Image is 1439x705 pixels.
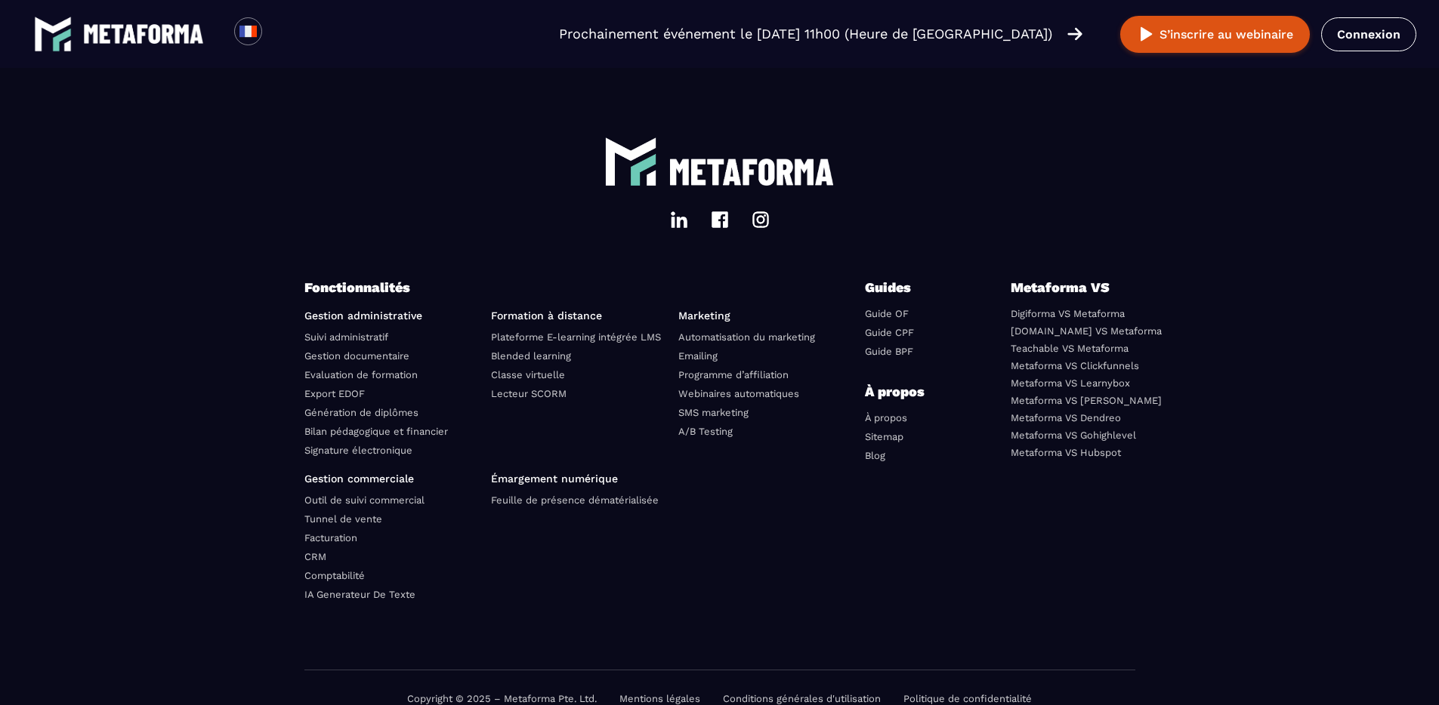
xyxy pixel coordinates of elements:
[678,331,815,343] a: Automatisation du marketing
[304,331,388,343] a: Suivi administratif
[1011,412,1121,423] a: Metaforma VS Dendreo
[1011,377,1130,389] a: Metaforma VS Learnybox
[407,693,597,704] p: Copyright © 2025 – Metaforma Pte. Ltd.
[678,407,749,418] a: SMS marketing
[1011,277,1135,298] p: Metaforma VS
[604,135,657,188] img: logo
[304,494,425,506] a: Outil de suivi commercial
[1011,325,1162,337] a: [DOMAIN_NAME] VS Metaforma
[903,693,1032,704] a: Politique de confidentialité
[491,369,565,380] a: Classe virtuelle
[275,25,286,43] input: Search for option
[1011,343,1129,354] a: Teachable VS Metaforma
[1321,17,1416,51] a: Connexion
[865,381,956,402] p: À propos
[865,277,956,298] p: Guides
[304,277,866,298] p: Fonctionnalités
[752,211,770,229] img: instagram
[865,450,885,461] a: Blog
[304,532,357,543] a: Facturation
[304,445,412,456] a: Signature électronique
[559,23,1052,45] p: Prochainement événement le [DATE] 11h00 (Heure de [GEOGRAPHIC_DATA])
[304,388,365,399] a: Export EDOF
[678,350,718,362] a: Emailing
[304,551,326,562] a: CRM
[865,327,914,338] a: Guide CPF
[1067,26,1082,42] img: arrow-right
[1011,429,1136,441] a: Metaforma VS Gohighlevel
[1011,395,1162,406] a: Metaforma VS [PERSON_NAME]
[83,24,204,44] img: logo
[304,570,365,581] a: Comptabilité
[711,211,729,229] img: facebook
[491,494,659,506] a: Feuille de présence dématérialisée
[1011,308,1125,319] a: Digiforma VS Metaforma
[304,309,480,322] p: Gestion administrative
[1120,16,1310,53] button: S’inscrire au webinaire
[678,426,733,437] a: A/B Testing
[1011,360,1139,371] a: Metaforma VS Clickfunnels
[619,693,700,704] a: Mentions légales
[669,159,835,186] img: logo
[239,22,258,41] img: fr
[304,407,418,418] a: Génération de diplômes
[1137,25,1156,44] img: play
[304,369,418,380] a: Evaluation de formation
[304,473,480,485] p: Gestion commerciale
[865,346,913,357] a: Guide BPF
[304,589,415,600] a: IA Generateur De Texte
[491,388,567,399] a: Lecteur SCORM
[491,331,661,343] a: Plateforme E-learning intégrée LMS
[678,388,799,399] a: Webinaires automatiques
[34,15,72,53] img: logo
[304,350,409,362] a: Gestion documentaire
[865,431,903,442] a: Sitemap
[491,350,571,362] a: Blended learning
[670,211,688,229] img: linkedin
[865,412,907,423] a: À propos
[491,473,667,485] p: Émargement numérique
[491,309,667,322] p: Formation à distance
[723,693,881,704] a: Conditions générales d'utilisation
[865,308,909,319] a: Guide OF
[262,17,299,51] div: Search for option
[304,513,382,525] a: Tunnel de vente
[1011,447,1121,458] a: Metaforma VS Hubspot
[304,426,448,437] a: Bilan pédagogique et financier
[678,309,854,322] p: Marketing
[678,369,789,380] a: Programme d’affiliation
